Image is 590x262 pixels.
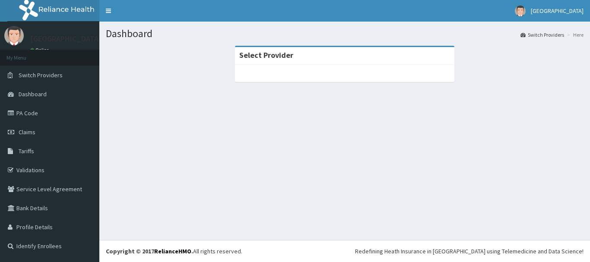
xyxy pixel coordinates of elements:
a: RelianceHMO [154,247,191,255]
span: Claims [19,128,35,136]
strong: Copyright © 2017 . [106,247,193,255]
strong: Select Provider [239,50,293,60]
span: [GEOGRAPHIC_DATA] [531,7,584,15]
p: [GEOGRAPHIC_DATA] [30,35,102,43]
img: User Image [515,6,526,16]
li: Here [565,31,584,38]
a: Switch Providers [520,31,564,38]
h1: Dashboard [106,28,584,39]
footer: All rights reserved. [99,240,590,262]
span: Dashboard [19,90,47,98]
img: User Image [4,26,24,45]
span: Tariffs [19,147,34,155]
div: Redefining Heath Insurance in [GEOGRAPHIC_DATA] using Telemedicine and Data Science! [355,247,584,256]
span: Switch Providers [19,71,63,79]
a: Online [30,47,51,53]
